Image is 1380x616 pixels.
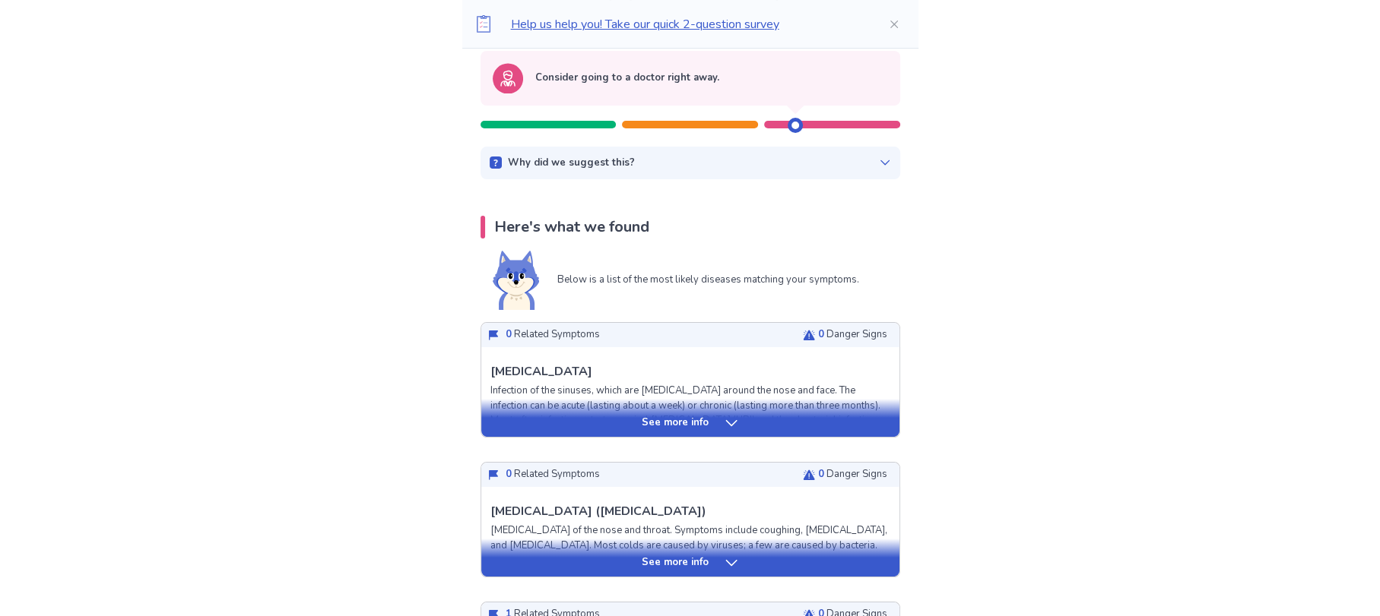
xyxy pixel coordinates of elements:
[490,502,706,520] p: [MEDICAL_DATA] ([MEDICAL_DATA])
[508,156,635,171] p: Why did we suggest this?
[490,384,890,458] p: Infection of the sinuses, which are [MEDICAL_DATA] around the nose and face. The infection can be...
[557,273,859,288] p: Below is a list of the most likely diseases matching your symptoms.
[493,251,539,310] img: Shiba
[818,467,824,481] span: 0
[490,362,592,381] p: [MEDICAL_DATA]
[642,415,709,431] p: See more info
[818,327,824,341] span: 0
[818,467,887,482] p: Danger Signs
[535,71,719,86] p: Consider going to a doctor right away.
[511,15,864,33] p: Help us help you! Take our quick 2-question survey
[642,555,709,570] p: See more info
[818,327,887,343] p: Danger Signs
[506,467,512,481] span: 0
[490,523,890,553] p: [MEDICAL_DATA] of the nose and throat. Symptoms include coughing, [MEDICAL_DATA], and [MEDICAL_DA...
[494,216,649,239] p: Here's what we found
[506,327,512,341] span: 0
[506,327,600,343] p: Related Symptoms
[506,467,600,482] p: Related Symptoms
